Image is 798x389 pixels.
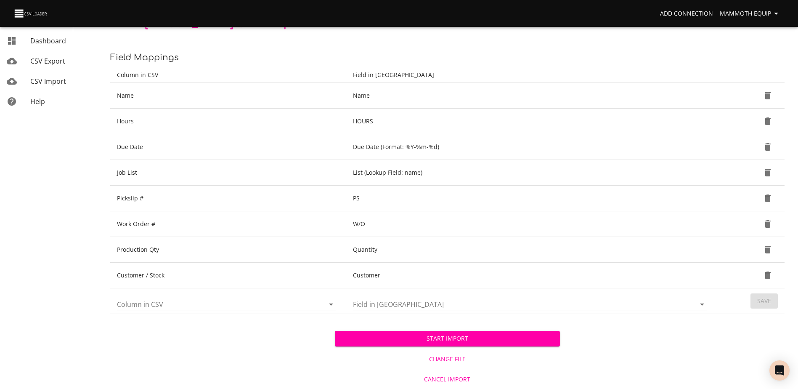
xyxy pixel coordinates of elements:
td: Production Qty [110,237,346,263]
button: Change File [335,352,559,367]
button: Open [696,298,708,310]
button: Open [325,298,337,310]
span: Change File [338,354,556,365]
td: Hours [110,109,346,134]
span: Mammoth Equip [720,8,781,19]
td: W/O [346,211,717,237]
span: Start Import [342,333,553,344]
button: Delete [758,137,778,157]
th: Column in CSV [110,67,346,83]
td: Pickslip # [110,186,346,211]
a: Add Connection [657,6,716,21]
button: Delete [758,188,778,208]
td: Name [110,83,346,109]
td: Due Date (Format: %Y-%m-%d) [346,134,717,160]
td: HOURS [346,109,717,134]
img: CSV Loader [13,8,49,19]
td: Quantity [346,237,717,263]
td: Due Date [110,134,346,160]
button: Delete [758,240,778,260]
span: Field Mappings [110,53,179,62]
button: Delete [758,214,778,234]
span: Cancel Import [338,374,556,385]
button: Start Import [335,331,559,346]
span: CSV Export [30,56,65,66]
th: Field in [GEOGRAPHIC_DATA] [346,67,717,83]
td: Name [346,83,717,109]
td: Customer / Stock [110,263,346,288]
button: Cancel Import [335,372,559,387]
button: Delete [758,163,778,183]
span: CSV Import [30,77,66,86]
span: Add Connection [660,8,713,19]
td: Job List [110,160,346,186]
button: Delete [758,111,778,131]
button: Delete [758,265,778,285]
button: Mammoth Equip [716,6,785,21]
button: Delete [758,85,778,106]
td: Work Order # [110,211,346,237]
span: Dashboard [30,36,66,45]
td: PS [346,186,717,211]
span: Help [30,97,45,106]
div: Open Intercom Messenger [769,360,790,381]
td: List (Lookup Field: name) [346,160,717,186]
td: Customer [346,263,717,288]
